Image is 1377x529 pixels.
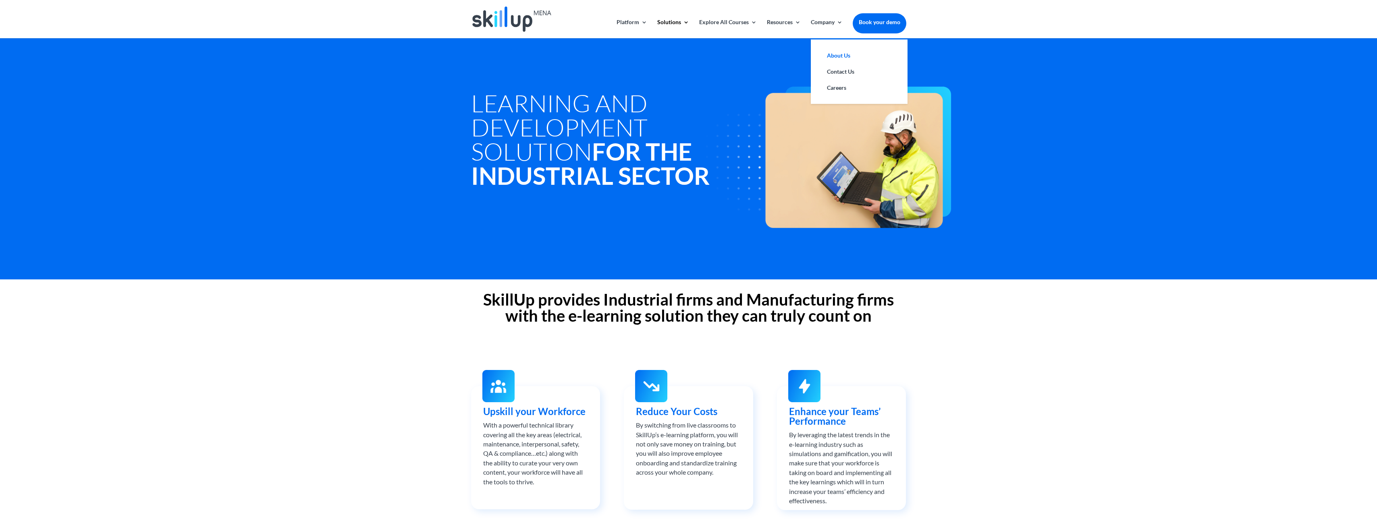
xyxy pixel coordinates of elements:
a: Contact Us [819,64,899,80]
div: By switching from live classrooms to SkillUp’s e-learning platform, you will not only save money ... [636,420,741,477]
a: About Us [819,48,899,64]
h1: Learning and development Solution [471,91,723,192]
img: cover_manufacturing [706,72,951,228]
span: Upskill your Workforce [483,405,586,417]
a: Book your demo [853,13,906,31]
a: Solutions [657,19,689,38]
iframe: Chat Widget [1243,442,1377,529]
img: Skillup Mena [472,6,551,32]
img: upskill your workforce - skillup [482,370,515,402]
span: Reduce Your Costs [636,405,717,417]
div: By leveraging the latest trends in the e-learning industry such as simulations and gamification, ... [789,430,894,505]
span: Enhance your Teams’ Performance [789,405,881,427]
strong: Industrial Sector [471,161,710,190]
a: Company [811,19,843,38]
strong: for the [592,137,692,166]
a: Platform [617,19,647,38]
img: reduce your costs - Skillup [635,370,667,402]
a: Resources [767,19,801,38]
h2: SkillUp provides Industrial firms and Manufacturing firms with the e-learning solution they can t... [471,291,906,328]
div: With a powerful technical library covering all the key areas (electrical, maintenance, interperso... [483,420,588,486]
a: Careers [819,80,899,96]
img: enhance - Skillup [788,370,820,402]
a: Explore All Courses [699,19,757,38]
